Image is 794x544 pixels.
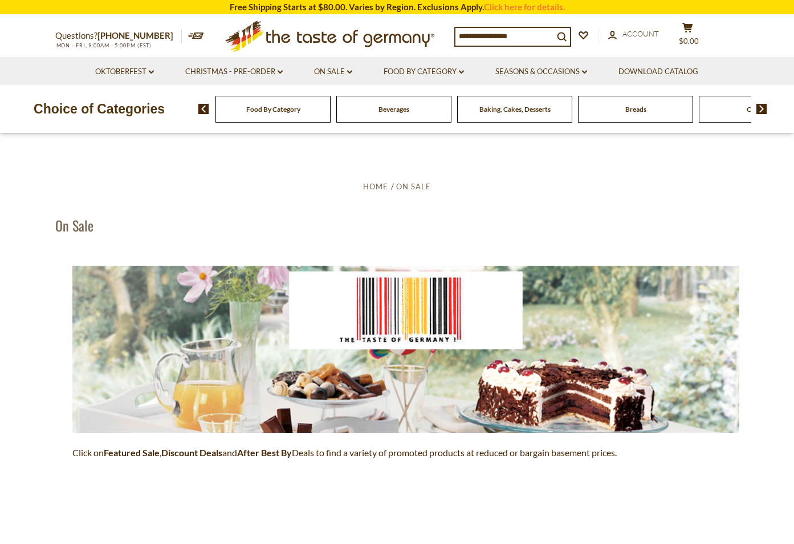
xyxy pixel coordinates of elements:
a: Food By Category [384,66,464,78]
a: Account [608,28,659,40]
img: the-taste-of-germany-barcode-3.jpg [72,266,739,433]
h1: On Sale [55,217,93,234]
a: Click here for details. [484,2,565,12]
a: Christmas - PRE-ORDER [185,66,283,78]
a: Seasons & Occasions [495,66,587,78]
span: $0.00 [679,36,699,46]
img: next arrow [756,104,767,114]
a: Breads [625,105,646,113]
img: previous arrow [198,104,209,114]
span: MON - FRI, 9:00AM - 5:00PM (EST) [55,42,152,48]
a: Baking, Cakes, Desserts [479,105,551,113]
a: On Sale [396,182,431,191]
strong: Featured Sale [104,447,160,458]
a: Beverages [378,105,409,113]
a: On Sale [314,66,352,78]
a: [PHONE_NUMBER] [97,30,173,40]
strong: Discount Deals [161,447,222,458]
a: Oktoberfest [95,66,154,78]
a: Download Catalog [618,66,698,78]
a: Candy [747,105,766,113]
span: Click on , and Deals to find a variety of promoted products at reduced or bargain basement prices. [72,447,617,458]
button: $0.00 [671,22,705,51]
a: Food By Category [246,105,300,113]
span: Account [622,29,659,38]
strong: After Best By [237,447,292,458]
p: Questions? [55,29,182,43]
a: Home [363,182,388,191]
